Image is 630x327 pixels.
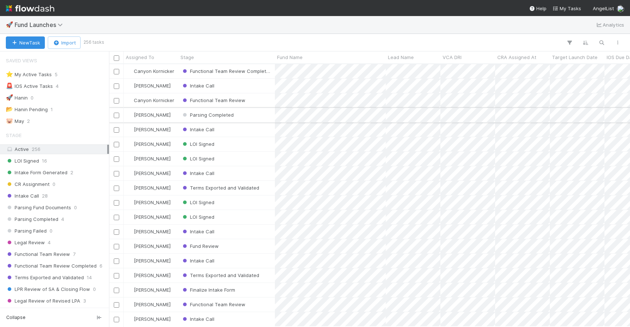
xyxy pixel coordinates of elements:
div: [PERSON_NAME] [127,126,171,133]
span: 🚀 [6,22,13,28]
img: avatar_a669165c-e543-4b1d-ab80-0c2a52253154.png [127,229,133,234]
div: Intake Call [181,257,214,264]
img: avatar_ac990a78-52d7-40f8-b1fe-cbbd1cda261e.png [617,5,624,12]
div: [PERSON_NAME] [127,315,171,323]
input: Toggle Row Selected [114,83,119,89]
div: Fund Review [181,242,219,250]
div: [PERSON_NAME] [127,155,171,162]
div: Intake Call [181,170,214,177]
span: 14 [87,273,92,282]
span: LOI Signed [181,214,214,220]
input: Toggle Row Selected [114,113,119,118]
span: 🚀 [6,94,13,101]
img: logo-inverted-e16ddd16eac7371096b0.svg [6,2,54,15]
span: 0 [74,203,77,212]
input: Toggle Row Selected [114,258,119,264]
div: [PERSON_NAME] [127,111,171,118]
span: 28 [42,191,48,201]
span: Intake Call [181,170,214,176]
span: 🐷 [6,118,13,124]
span: 16 [42,156,47,166]
span: Intake Call [181,83,214,89]
span: Terms Exported and Validated [181,272,259,278]
div: Terms Exported and Validated [181,184,259,191]
input: Toggle Row Selected [114,302,119,308]
span: 1 [51,105,53,114]
span: [PERSON_NAME] [134,287,171,293]
span: 2 [70,168,73,177]
span: Functional Team Review [181,97,245,103]
span: My Tasks [552,5,581,11]
input: Toggle Row Selected [114,229,119,235]
div: LOI Signed [181,155,214,162]
span: 2 [27,117,30,126]
span: [PERSON_NAME] [134,170,171,176]
span: 0 [50,226,52,235]
span: CRA Assigned At [497,54,536,61]
span: Terms Exported and Validated [181,185,259,191]
span: Functional Team Review Completed [181,68,272,74]
span: Intake Call [181,229,214,234]
span: Canyon Kornicker [134,97,174,103]
div: IOS Active Tasks [6,82,53,91]
img: avatar_6db445ce-3f56-49af-8247-57cf2b85f45b.png [127,185,133,191]
span: CR Assignment [6,180,50,189]
input: Toggle All Rows Selected [114,55,119,61]
div: Intake Call [181,126,214,133]
img: avatar_56903d4e-183f-4548-9968-339ac63075ae.png [127,258,133,264]
span: Target Launch Date [552,54,598,61]
span: Canyon Kornicker [134,68,174,74]
span: 0 [31,93,34,102]
span: [PERSON_NAME] [134,316,171,322]
div: LOI Signed [181,199,214,206]
small: 256 tasks [83,39,104,46]
div: Parsing Completed [181,111,234,118]
span: LOI Signed [181,141,214,147]
span: [PERSON_NAME] [134,243,171,249]
div: Help [529,5,547,12]
div: Canyon Kornicker [127,97,174,104]
span: Intake Form Generated [6,168,67,177]
div: [PERSON_NAME] [127,184,171,191]
span: [PERSON_NAME] [134,141,171,147]
span: Lead Name [388,54,414,61]
span: Functional Team Review Completed [6,261,97,270]
span: Intake Call [181,258,214,264]
img: avatar_462714f4-64db-4129-b9df-50d7d164b9fc.png [127,301,133,307]
span: 7 [73,250,75,259]
input: Toggle Row Selected [114,273,119,279]
div: [PERSON_NAME] [127,199,171,206]
span: 📂 [6,106,13,112]
span: Fund Review [181,243,219,249]
div: [PERSON_NAME] [127,257,171,264]
div: Canyon Kornicker [127,67,174,75]
input: Toggle Row Selected [114,171,119,176]
span: [PERSON_NAME] [134,83,171,89]
span: [PERSON_NAME] [134,126,171,132]
span: Saved Views [6,53,37,68]
span: LPR Review of SA & Closing Flow [6,285,90,294]
span: [PERSON_NAME] [134,156,171,161]
span: 256 [32,146,40,152]
div: Functional Team Review [181,97,245,104]
img: avatar_ac990a78-52d7-40f8-b1fe-cbbd1cda261e.png [127,112,133,118]
span: Finalize Intake Form [181,287,235,293]
img: avatar_9d20afb4-344c-4512-8880-fee77f5fe71b.png [127,272,133,278]
span: 🚨 [6,83,13,89]
span: Legal Review [6,238,45,247]
div: Hanin Pending [6,105,48,114]
span: Collapse [6,314,26,321]
span: 3 [83,296,86,305]
span: Terms Exported and Validated [6,273,84,282]
span: Legal Review of Revised LPA [6,296,80,305]
img: avatar_7ba8ec58-bd0f-432b-b5d2-ae377bfaef52.png [127,170,133,176]
input: Toggle Row Selected [114,69,119,74]
div: [PERSON_NAME] [127,170,171,177]
span: 6 [100,261,102,270]
span: 4 [56,82,59,91]
div: [PERSON_NAME] [127,286,171,293]
span: Parsing Failed [6,226,47,235]
span: Functional Team Review [181,301,245,307]
a: Analytics [595,20,624,29]
span: Stage [180,54,194,61]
